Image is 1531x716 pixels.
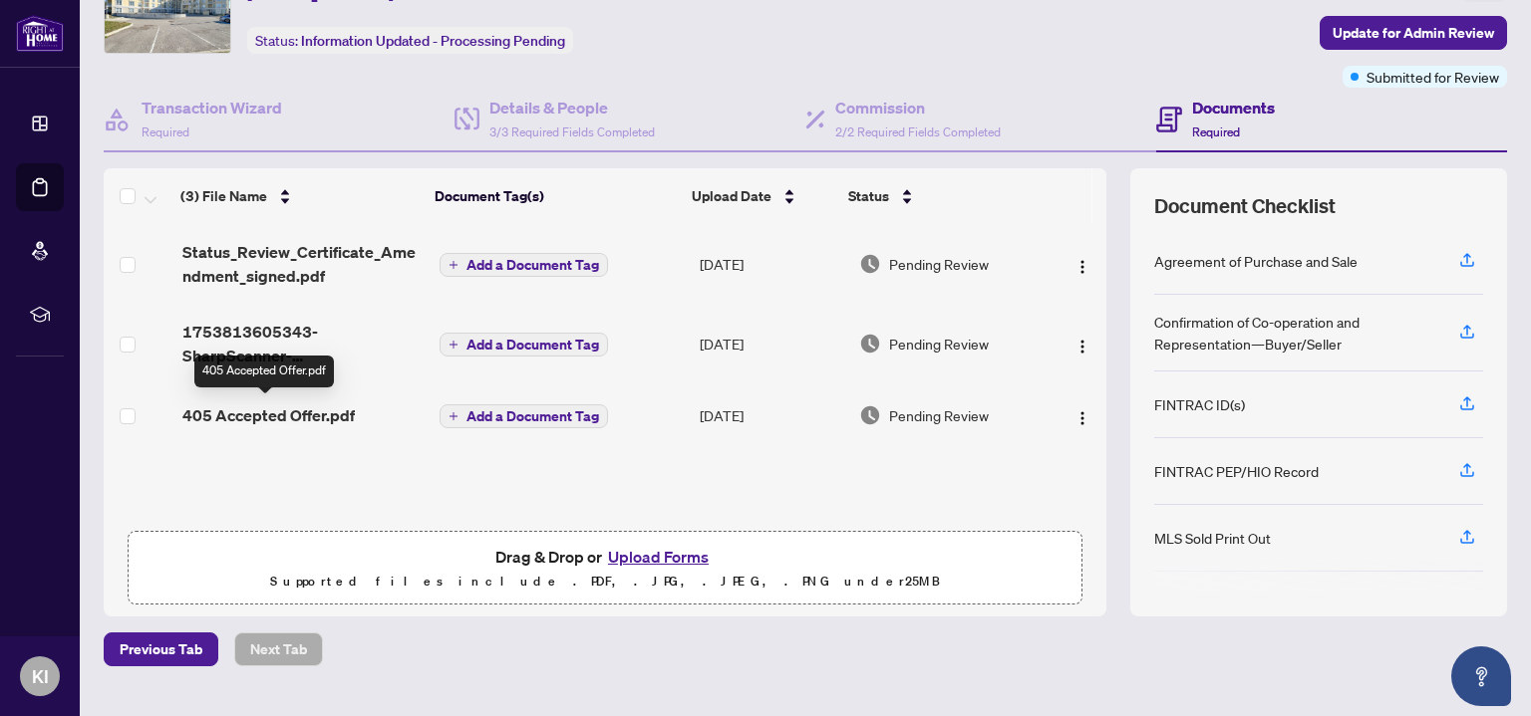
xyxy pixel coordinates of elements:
span: KI [32,662,49,690]
span: plus [449,411,459,421]
div: FINTRAC PEP/HIO Record [1154,460,1319,482]
span: Drag & Drop orUpload FormsSupported files include .PDF, .JPG, .JPEG, .PNG under25MB [129,532,1081,605]
th: Document Tag(s) [427,168,683,224]
div: Confirmation of Co-operation and Representation—Buyer/Seller [1154,311,1435,355]
span: 3/3 Required Fields Completed [489,124,655,139]
span: Document Checklist [1154,192,1336,220]
span: plus [449,260,459,270]
button: Previous Tab [104,632,218,666]
td: [DATE] [692,224,851,304]
button: Upload Forms [602,544,715,570]
span: (3) File Name [180,185,267,207]
span: Update for Admin Review [1333,17,1494,49]
span: Required [1192,124,1240,139]
img: Document Status [859,253,881,275]
button: Logo [1067,399,1098,431]
span: Pending Review [889,404,989,426]
span: 405 Accepted Offer.pdf [182,403,355,427]
th: Upload Date [684,168,841,224]
button: Add a Document Tag [440,253,608,277]
span: Add a Document Tag [466,338,599,352]
img: Logo [1074,410,1090,426]
button: Logo [1067,328,1098,359]
span: Required [142,124,189,139]
th: (3) File Name [172,168,427,224]
button: Add a Document Tag [440,333,608,357]
span: Previous Tab [120,633,202,665]
span: 2/2 Required Fields Completed [835,124,1001,139]
h4: Details & People [489,96,655,119]
img: Logo [1074,339,1090,355]
button: Add a Document Tag [440,403,608,429]
div: Agreement of Purchase and Sale [1154,250,1358,272]
span: Drag & Drop or [495,544,715,570]
span: plus [449,340,459,350]
span: Status_Review_Certificate_Amendment_signed.pdf [182,240,425,288]
img: Logo [1074,259,1090,275]
button: Add a Document Tag [440,252,608,278]
div: Status: [247,27,573,54]
span: Add a Document Tag [466,409,599,423]
button: Add a Document Tag [440,404,608,428]
td: [DATE] [692,304,851,383]
h4: Commission [835,96,1001,119]
div: 405 Accepted Offer.pdf [194,356,334,387]
span: Pending Review [889,333,989,355]
h4: Transaction Wizard [142,96,282,119]
button: Add a Document Tag [440,332,608,358]
button: Open asap [1451,646,1511,706]
img: Document Status [859,333,881,355]
span: 1753813605343-SharpScanner-Durh_20250729_125840.pdf [182,320,425,367]
span: Add a Document Tag [466,258,599,272]
img: Document Status [859,404,881,426]
th: Status [840,168,1037,224]
div: FINTRAC ID(s) [1154,393,1245,415]
p: Supported files include .PDF, .JPG, .JPEG, .PNG under 25 MB [141,570,1070,594]
div: MLS Sold Print Out [1154,527,1271,549]
span: Information Updated - Processing Pending [301,32,565,50]
td: [DATE] [692,383,851,447]
button: Update for Admin Review [1320,16,1507,50]
h4: Documents [1192,96,1275,119]
span: Upload Date [692,185,771,207]
span: Submitted for Review [1367,66,1499,88]
span: Status [848,185,889,207]
button: Logo [1067,248,1098,280]
img: logo [16,15,64,52]
span: Pending Review [889,253,989,275]
button: Next Tab [234,632,323,666]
